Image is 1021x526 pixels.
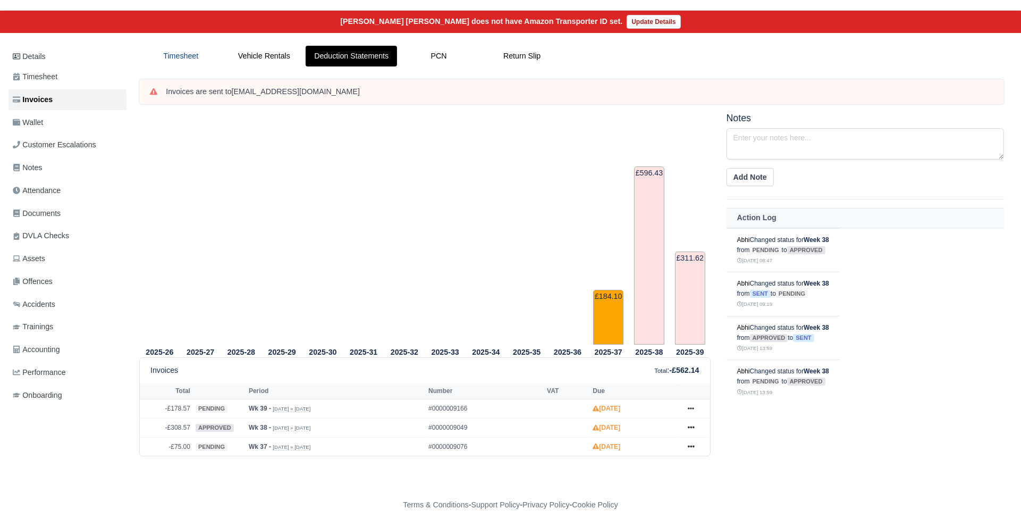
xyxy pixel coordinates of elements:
th: 2025-30 [302,345,343,358]
a: Abhi [737,236,750,244]
th: 2025-38 [629,345,670,358]
div: Invoices are sent to [166,87,993,97]
span: Attendance [13,185,61,197]
small: [DATE] » [DATE] [273,444,310,450]
small: [DATE] 13:59 [737,345,772,351]
th: 2025-29 [261,345,302,358]
strong: -£562.14 [669,366,699,374]
a: Cookie Policy [572,500,618,509]
a: Offences [9,271,126,292]
th: VAT [544,383,590,399]
span: Customer Escalations [13,139,96,151]
span: pending [750,378,782,386]
span: pending [196,443,227,451]
h6: Invoices [150,366,178,375]
th: 2025-35 [507,345,547,358]
span: Trainings [13,321,53,333]
a: Accidents [9,294,126,315]
span: Performance [13,366,66,379]
strong: Wk 38 - [249,424,271,431]
strong: Wk 39 - [249,405,271,412]
span: approved [787,246,825,254]
a: Attendance [9,180,126,201]
th: Due [590,383,678,399]
span: Accidents [13,298,55,311]
span: Accounting [13,344,60,356]
a: Invoices [9,89,126,110]
a: Return Slip [480,46,564,66]
th: 2025-28 [221,345,262,358]
th: Period [246,383,426,399]
td: -£75.00 [140,437,193,456]
strong: Week 38 [804,236,829,244]
span: sent [793,334,814,342]
td: Changed status for from to [727,228,840,272]
strong: [EMAIL_ADDRESS][DOMAIN_NAME] [232,87,360,96]
a: Vehicle Rentals [223,46,306,66]
span: approved [750,334,788,342]
iframe: Chat Widget [968,475,1021,526]
a: Support Policy [471,500,520,509]
a: Privacy Policy [522,500,570,509]
td: Changed status for from to [727,272,840,316]
a: Assets [9,248,126,269]
span: Invoices [13,94,53,106]
th: 2025-37 [588,345,629,358]
strong: Wk 37 - [249,443,271,450]
span: pending [196,405,227,413]
a: Accounting [9,339,126,360]
th: 2025-26 [139,345,180,358]
div: : [654,364,699,377]
a: DVLA Checks [9,226,126,246]
a: Timesheet [139,46,223,66]
th: 2025-31 [343,345,384,358]
a: Wallet [9,112,126,133]
th: Total [140,383,193,399]
td: £184.10 [593,290,623,345]
th: Number [426,383,544,399]
td: £596.43 [634,166,664,345]
a: Performance [9,362,126,383]
small: Total [654,368,667,374]
strong: [DATE] [593,405,620,412]
td: £311.62 [675,252,705,345]
a: Deduction Statements [306,46,397,66]
span: Notes [13,162,42,174]
a: Customer Escalations [9,135,126,155]
small: [DATE] 09:19 [737,301,772,307]
small: [DATE] 08:47 [737,257,772,263]
a: Trainings [9,316,126,337]
a: Abhi [737,324,750,331]
a: Documents [9,203,126,224]
th: 2025-34 [466,345,507,358]
small: [DATE] 13:59 [737,389,772,395]
strong: Week 38 [804,324,829,331]
span: pending [750,246,782,254]
a: Details [9,47,126,66]
td: -£308.57 [140,419,193,438]
small: [DATE] » [DATE] [273,406,310,412]
td: Changed status for from to [727,360,840,404]
a: Update Details [627,15,680,29]
th: 2025-27 [180,345,221,358]
span: Offences [13,275,53,288]
strong: Week 38 [804,368,829,375]
a: Timesheet [9,66,126,87]
span: pending [776,290,808,298]
strong: [DATE] [593,424,620,431]
th: 2025-32 [384,345,425,358]
span: DVLA Checks [13,230,69,242]
small: [DATE] » [DATE] [273,425,310,431]
div: - - - [208,499,814,511]
strong: [DATE] [593,443,620,450]
span: Assets [13,253,45,265]
span: Timesheet [13,71,57,83]
td: #0000009049 [426,419,544,438]
span: sent [750,290,771,298]
td: -£178.57 [140,399,193,419]
td: Changed status for from to [727,316,840,360]
span: approved [787,378,825,386]
span: approved [196,424,234,432]
th: 2025-33 [425,345,466,358]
